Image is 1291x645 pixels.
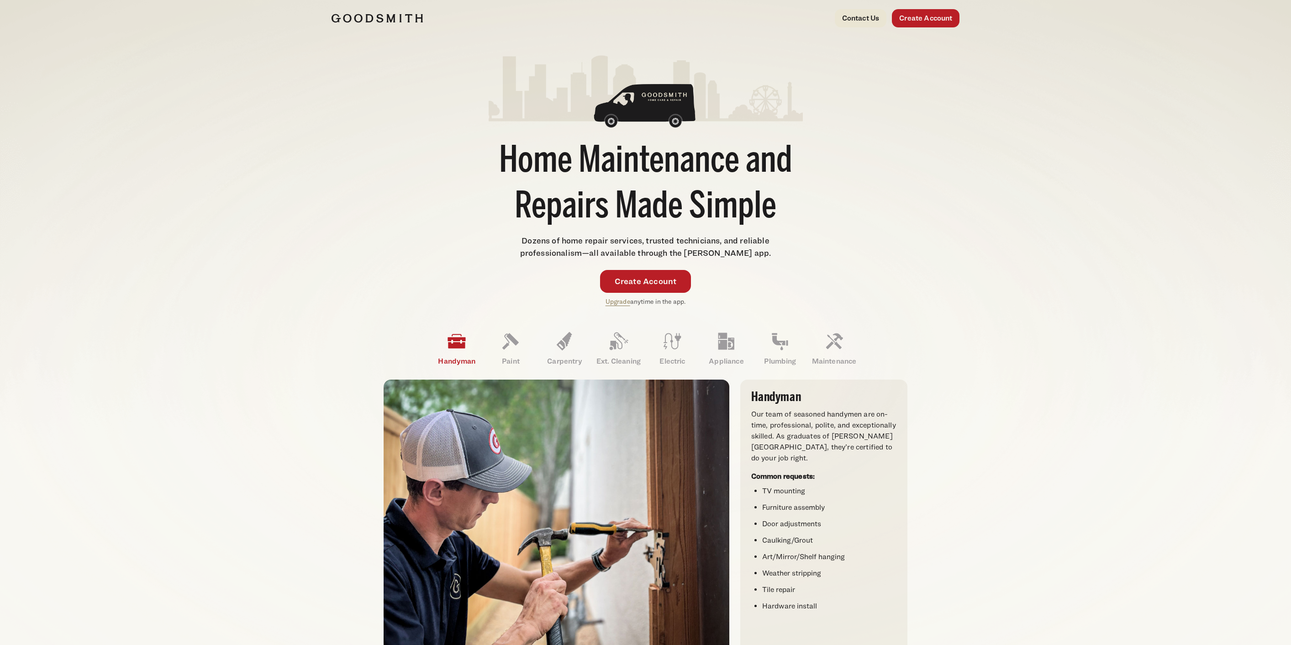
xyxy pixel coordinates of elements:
[762,568,896,579] li: Weather stripping
[753,356,807,367] p: Plumbing
[762,486,896,497] li: TV mounting
[835,9,887,27] a: Contact Us
[751,472,815,481] strong: Common requests:
[762,535,896,546] li: Caulking/Grout
[645,356,699,367] p: Electric
[591,356,645,367] p: Ext. Cleaning
[762,601,896,612] li: Hardware install
[537,325,591,372] a: Carpentry
[762,518,896,529] li: Door adjustments
[699,356,753,367] p: Appliance
[520,236,771,258] span: Dozens of home repair services, trusted technicians, and reliable professionalism—all available t...
[606,297,630,305] a: Upgrade
[484,356,537,367] p: Paint
[762,502,896,513] li: Furniture assembly
[751,409,896,464] p: Our team of seasoned handymen are on-time, professional, polite, and exceptionally skilled. As gr...
[751,391,896,403] h3: Handyman
[600,270,691,293] a: Create Account
[762,584,896,595] li: Tile repair
[762,551,896,562] li: Art/Mirror/Shelf hanging
[606,296,686,307] p: anytime in the app.
[699,325,753,372] a: Appliance
[489,139,803,231] h1: Home Maintenance and Repairs Made Simple
[537,356,591,367] p: Carpentry
[892,9,959,27] a: Create Account
[591,325,645,372] a: Ext. Cleaning
[332,14,423,23] img: Goodsmith
[645,325,699,372] a: Electric
[430,356,484,367] p: Handyman
[807,325,861,372] a: Maintenance
[807,356,861,367] p: Maintenance
[484,325,537,372] a: Paint
[753,325,807,372] a: Plumbing
[430,325,484,372] a: Handyman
